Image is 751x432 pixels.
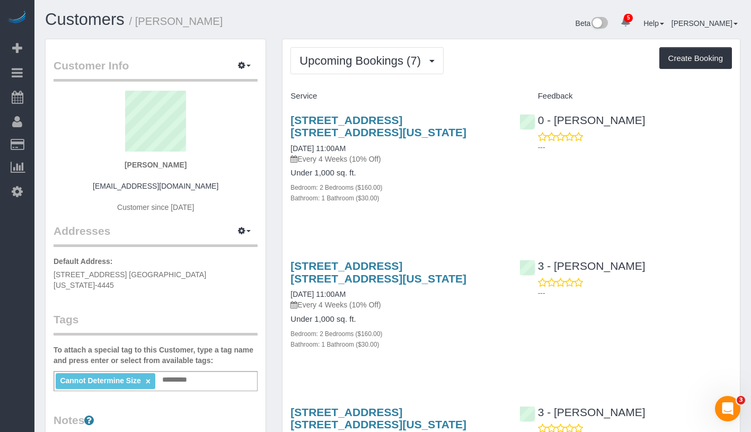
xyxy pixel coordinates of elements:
a: × [146,377,151,386]
a: [STREET_ADDRESS] [STREET_ADDRESS][US_STATE] [290,114,466,138]
small: Bedroom: 2 Bedrooms ($160.00) [290,330,382,338]
h4: Under 1,000 sq. ft. [290,169,503,178]
a: Customers [45,10,125,29]
legend: Customer Info [54,58,258,82]
p: --- [538,142,732,153]
span: [STREET_ADDRESS] [GEOGRAPHIC_DATA][US_STATE]-4445 [54,270,206,289]
strong: [PERSON_NAME] [125,161,187,169]
h4: Service [290,92,503,101]
a: 3 - [PERSON_NAME] [519,406,646,418]
a: [DATE] 11:00AM [290,144,346,153]
iframe: Intercom live chat [715,396,740,421]
label: Default Address: [54,256,113,267]
legend: Tags [54,312,258,336]
h4: Under 1,000 sq. ft. [290,315,503,324]
small: / [PERSON_NAME] [129,15,223,27]
span: Upcoming Bookings (7) [299,54,426,67]
img: New interface [590,17,608,31]
h4: Feedback [519,92,732,101]
button: Create Booking [659,47,732,69]
a: 5 [615,11,636,34]
a: 0 - [PERSON_NAME] [519,114,646,126]
span: Cannot Determine Size [60,376,140,385]
p: Every 4 Weeks (10% Off) [290,299,503,310]
a: [PERSON_NAME] [672,19,738,28]
p: Every 4 Weeks (10% Off) [290,154,503,164]
small: Bathroom: 1 Bathroom ($30.00) [290,195,379,202]
img: Automaid Logo [6,11,28,25]
a: [STREET_ADDRESS] [STREET_ADDRESS][US_STATE] [290,260,466,284]
p: --- [538,288,732,298]
small: Bathroom: 1 Bathroom ($30.00) [290,341,379,348]
a: [DATE] 11:00AM [290,290,346,298]
span: 5 [624,14,633,22]
span: Customer since [DATE] [117,203,194,211]
small: Bedroom: 2 Bedrooms ($160.00) [290,184,382,191]
label: To attach a special tag to this Customer, type a tag name and press enter or select from availabl... [54,345,258,366]
span: 3 [737,396,745,404]
a: Help [643,19,664,28]
button: Upcoming Bookings (7) [290,47,444,74]
a: [STREET_ADDRESS] [STREET_ADDRESS][US_STATE] [290,406,466,430]
a: Beta [576,19,608,28]
a: [EMAIL_ADDRESS][DOMAIN_NAME] [93,182,218,190]
a: 3 - [PERSON_NAME] [519,260,646,272]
